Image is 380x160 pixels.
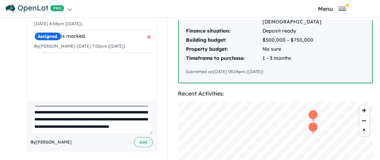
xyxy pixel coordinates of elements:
[186,45,262,54] td: Property budget:
[308,110,318,123] div: Map marker
[186,27,262,36] td: Finance situation:
[134,137,153,147] button: Add
[186,54,262,63] td: Timeframe to purchase:
[31,139,72,146] span: By [PERSON_NAME]
[359,105,369,116] button: Zoom in
[262,36,365,45] td: $500,000 - $750,000
[286,5,378,12] button: Toggle navigation
[308,122,318,135] div: Map marker
[34,32,61,41] span: Assigned
[359,116,369,126] button: Zoom out
[262,54,365,63] td: 1 - 3 months
[359,126,369,136] button: Reset bearing to north
[34,21,82,26] small: [DATE] 4:58pm ([DATE])
[186,36,262,45] td: Building budget:
[262,45,365,54] td: No sure
[262,27,365,36] td: Deposit ready
[147,30,151,43] span: ×
[178,89,373,98] div: Recent Activities:
[186,68,365,75] div: Submitted on [DATE] 03:24pm ([DATE])
[34,32,155,41] div: is marked.
[34,43,125,49] small: By [PERSON_NAME] - [DATE] 7:02pm ([DATE])
[6,4,64,13] img: Openlot PRO Logo White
